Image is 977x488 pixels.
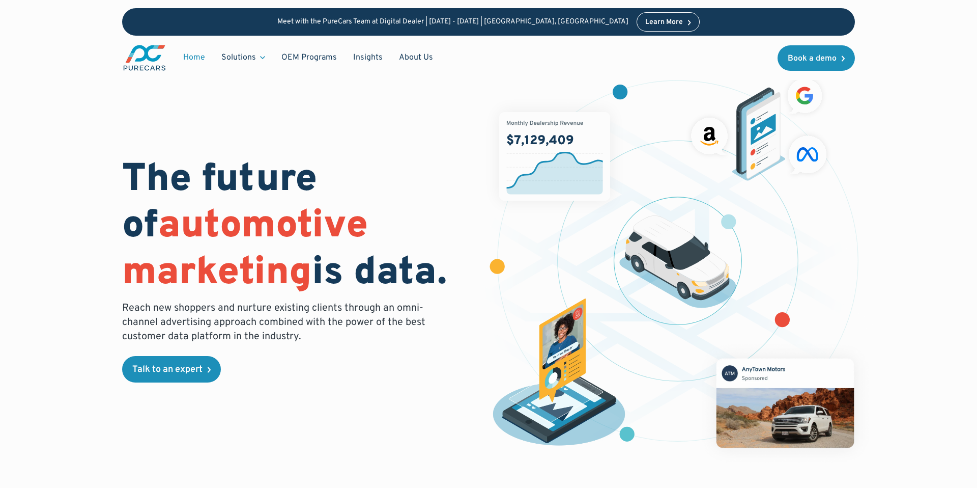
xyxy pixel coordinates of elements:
div: Solutions [213,48,273,67]
a: Home [175,48,213,67]
p: Reach new shoppers and nurture existing clients through an omni-channel advertising approach comb... [122,301,432,344]
img: mockup of facebook post [697,339,873,467]
img: ads on social media and advertising partners [686,73,832,181]
a: Learn More [637,12,700,32]
img: illustration of a vehicle [619,215,736,308]
a: Book a demo [778,45,855,71]
div: Solutions [221,52,256,63]
img: chart showing monthly dealership revenue of $7m [499,112,610,201]
h1: The future of is data. [122,157,476,297]
a: main [122,44,167,72]
img: persona of a buyer [483,299,635,450]
a: Talk to an expert [122,356,221,383]
div: Learn More [645,19,683,26]
img: purecars logo [122,44,167,72]
a: About Us [391,48,441,67]
span: automotive marketing [122,202,368,297]
a: Insights [345,48,391,67]
div: Talk to an expert [132,365,203,374]
div: Book a demo [788,55,837,63]
p: Meet with the PureCars Team at Digital Dealer | [DATE] - [DATE] | [GEOGRAPHIC_DATA], [GEOGRAPHIC_... [277,18,628,26]
a: OEM Programs [273,48,345,67]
